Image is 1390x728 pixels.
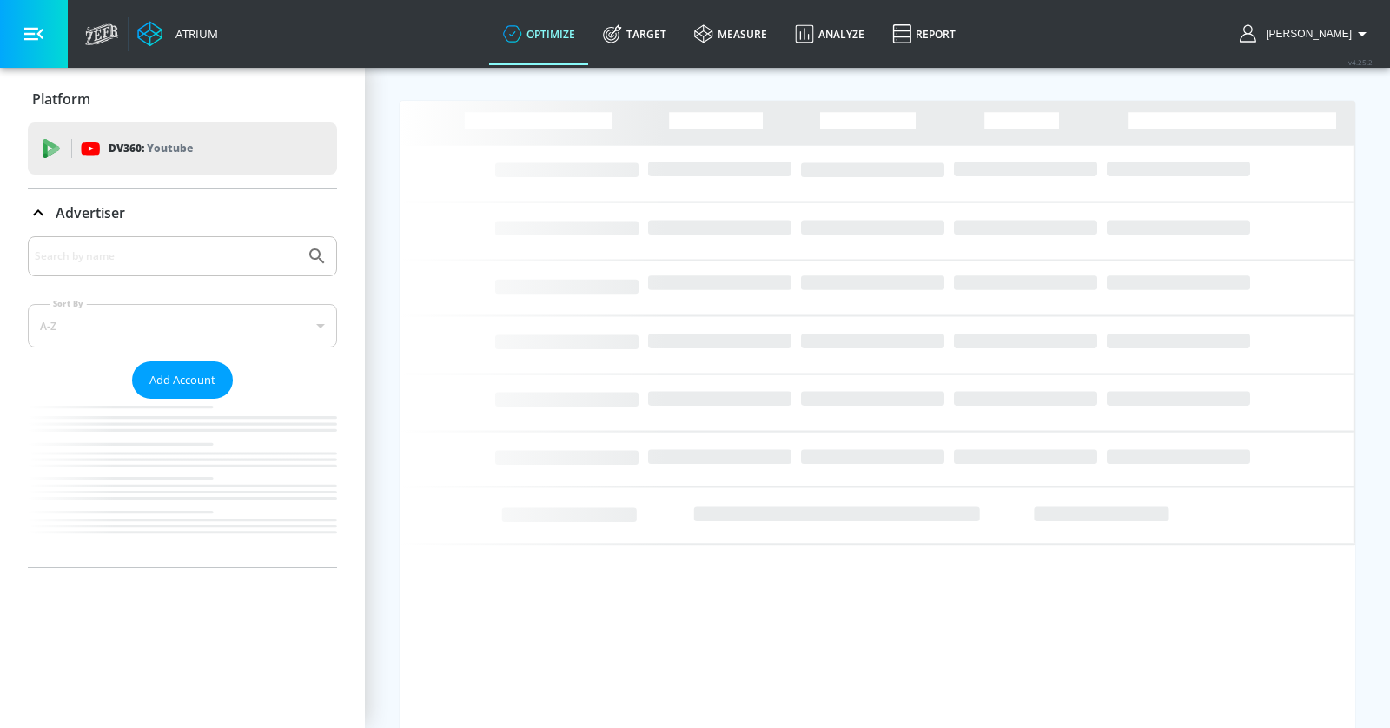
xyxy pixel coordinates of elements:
div: DV360: Youtube [28,122,337,175]
a: Atrium [137,21,218,47]
span: login as: casey.cohen@zefr.com [1259,28,1352,40]
nav: list of Advertiser [28,399,337,567]
a: Report [878,3,970,65]
a: Target [589,3,680,65]
input: Search by name [35,245,298,268]
div: Platform [28,75,337,123]
div: Atrium [169,26,218,42]
div: Advertiser [28,189,337,237]
div: Advertiser [28,236,337,567]
p: Youtube [147,139,193,157]
a: measure [680,3,781,65]
button: Add Account [132,361,233,399]
label: Sort By [50,298,87,309]
p: Advertiser [56,203,125,222]
div: A-Z [28,304,337,347]
span: Add Account [149,370,215,390]
a: optimize [489,3,589,65]
a: Analyze [781,3,878,65]
span: v 4.25.2 [1348,57,1373,67]
p: Platform [32,89,90,109]
p: DV360: [109,139,193,158]
button: [PERSON_NAME] [1240,23,1373,44]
